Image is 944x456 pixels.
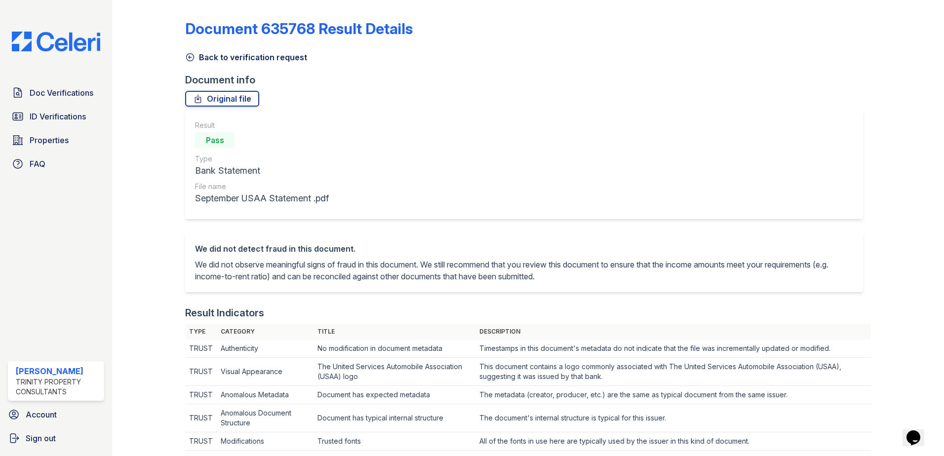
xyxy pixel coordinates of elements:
div: Bank Statement [195,164,329,178]
td: This document contains a logo commonly associated with The United Services Automobile Association... [475,358,871,386]
div: Result [195,120,329,130]
span: Doc Verifications [30,87,93,99]
td: Anomalous Metadata [217,386,314,404]
a: Doc Verifications [8,83,104,103]
td: No modification in document metadata [314,340,475,358]
td: Document has typical internal structure [314,404,475,432]
iframe: chat widget [903,417,934,446]
div: Pass [195,132,235,148]
th: Type [185,324,217,340]
td: The United Services Automobile Association (USAA) logo [314,358,475,386]
td: TRUST [185,386,217,404]
th: Description [475,324,871,340]
th: Category [217,324,314,340]
span: ID Verifications [30,111,86,122]
span: Account [26,409,57,420]
a: FAQ [8,154,104,174]
div: Document info [185,73,871,87]
div: September USAA Statement .pdf [195,191,329,205]
div: [PERSON_NAME] [16,365,100,377]
span: FAQ [30,158,45,170]
a: ID Verifications [8,107,104,126]
td: TRUST [185,404,217,432]
td: TRUST [185,358,217,386]
td: TRUST [185,432,217,451]
div: We did not detect fraud in this document. [195,243,853,255]
a: Document 635768 Result Details [185,20,413,38]
td: Anomalous Document Structure [217,404,314,432]
a: Account [4,405,108,424]
td: Modifications [217,432,314,451]
p: We did not observe meaningful signs of fraud in this document. We still recommend that you review... [195,259,853,282]
td: Trusted fonts [314,432,475,451]
td: Authenticity [217,340,314,358]
td: The metadata (creator, producer, etc.) are the same as typical document from the same issuer. [475,386,871,404]
div: File name [195,182,329,191]
td: Visual Appearance [217,358,314,386]
td: Document has expected metadata [314,386,475,404]
div: Trinity Property Consultants [16,377,100,397]
td: The document's internal structure is typical for this issuer. [475,404,871,432]
a: Original file [185,91,259,107]
div: Result Indicators [185,306,264,320]
a: Sign out [4,428,108,448]
td: TRUST [185,340,217,358]
span: Properties [30,134,69,146]
th: Title [314,324,475,340]
td: Timestamps in this document's metadata do not indicate that the file was incrementally updated or... [475,340,871,358]
a: Back to verification request [185,51,307,63]
div: Type [195,154,329,164]
span: Sign out [26,432,56,444]
td: All of the fonts in use here are typically used by the issuer in this kind of document. [475,432,871,451]
img: CE_Logo_Blue-a8612792a0a2168367f1c8372b55b34899dd931a85d93a1a3d3e32e68fde9ad4.png [4,32,108,51]
a: Properties [8,130,104,150]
